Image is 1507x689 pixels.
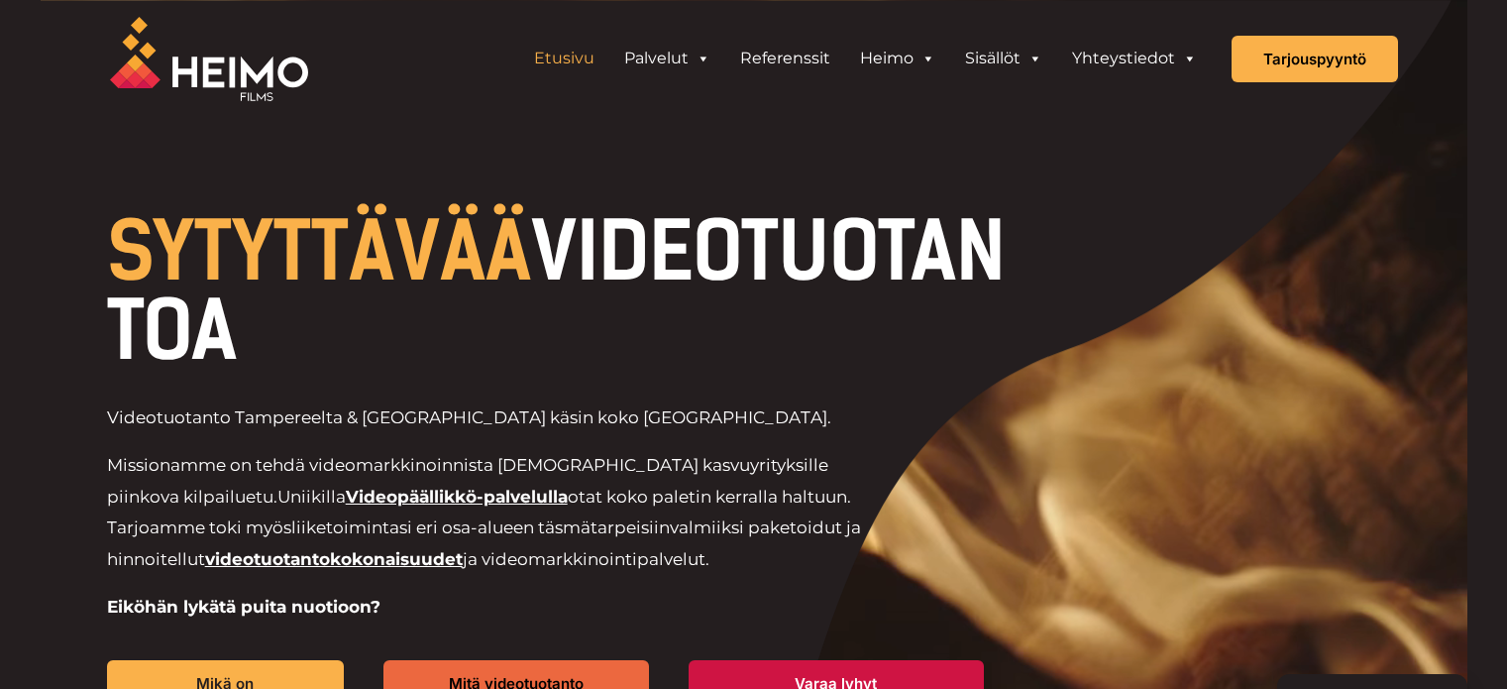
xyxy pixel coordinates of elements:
[725,39,845,78] a: Referenssit
[291,517,670,537] span: liiketoimintasi eri osa-alueen täsmätarpeisiin
[107,212,1023,371] h1: VIDEOTUOTANTOA
[107,597,380,617] strong: Eiköhän lykätä puita nuotioon?
[107,402,889,434] p: Videotuotanto Tampereelta & [GEOGRAPHIC_DATA] käsin koko [GEOGRAPHIC_DATA].
[1232,36,1398,82] a: Tarjouspyyntö
[1057,39,1212,78] a: Yhteystiedot
[609,39,725,78] a: Palvelut
[277,487,346,507] span: Uniikilla
[346,487,568,507] a: Videopäällikkö-palvelulla
[950,39,1057,78] a: Sisällöt
[463,549,709,569] span: ja videomarkkinointipalvelut.
[107,204,531,299] span: SYTYTTÄVÄÄ
[509,39,1222,78] aside: Header Widget 1
[845,39,950,78] a: Heimo
[107,517,861,569] span: valmiiksi paketoidut ja hinnoitellut
[519,39,609,78] a: Etusivu
[205,549,463,569] a: videotuotantokokonaisuudet
[110,17,308,101] img: Heimo Filmsin logo
[107,450,889,575] p: Missionamme on tehdä videomarkkinoinnista [DEMOGRAPHIC_DATA] kasvuyrityksille piinkova kilpailuetu.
